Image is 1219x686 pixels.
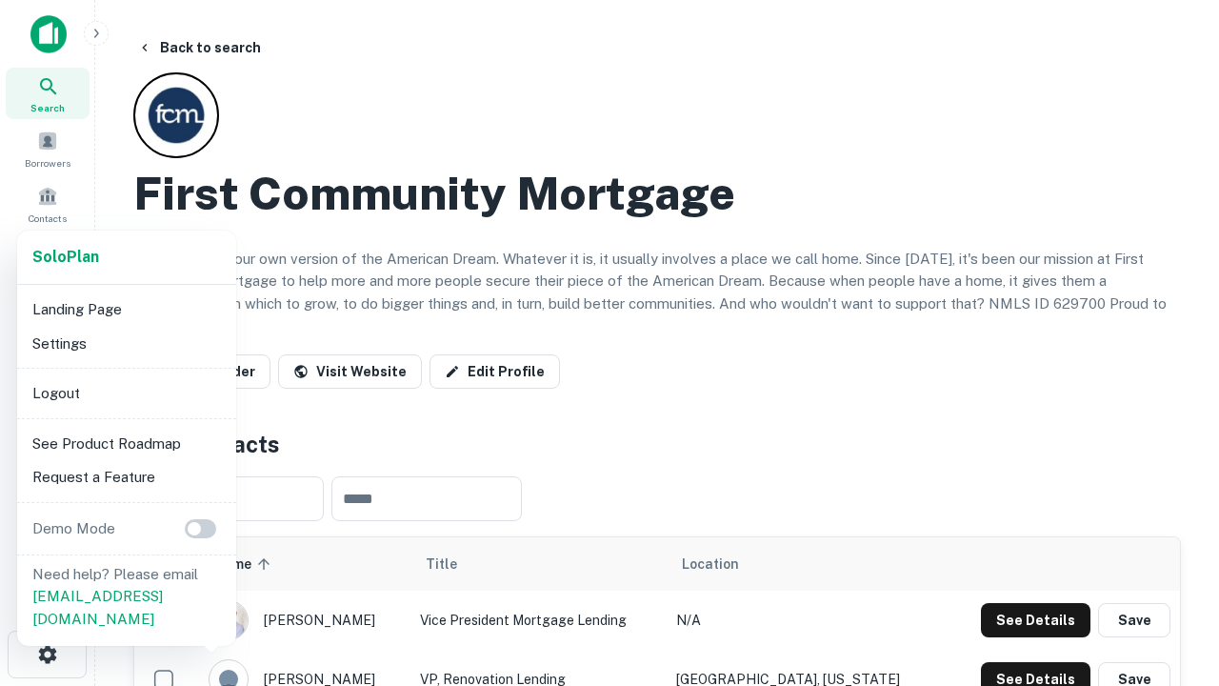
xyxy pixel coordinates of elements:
p: Demo Mode [25,517,123,540]
a: SoloPlan [32,246,99,269]
li: Landing Page [25,293,229,327]
p: Need help? Please email [32,563,221,631]
strong: Solo Plan [32,248,99,266]
iframe: Chat Widget [1124,473,1219,564]
li: Logout [25,376,229,411]
li: See Product Roadmap [25,427,229,461]
li: Request a Feature [25,460,229,494]
li: Settings [25,327,229,361]
a: [EMAIL_ADDRESS][DOMAIN_NAME] [32,588,163,627]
